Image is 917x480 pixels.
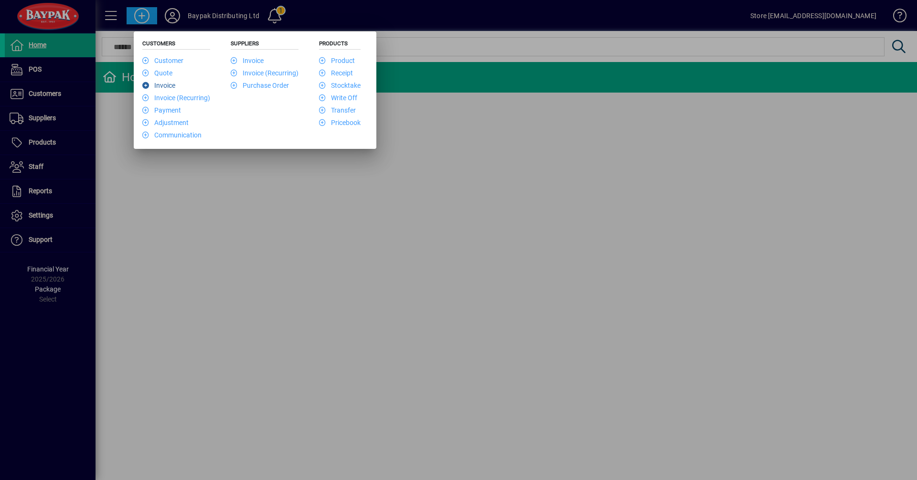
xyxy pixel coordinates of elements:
a: Invoice (Recurring) [142,94,210,102]
a: Stocktake [319,82,361,89]
a: Customer [142,57,183,64]
a: Receipt [319,69,353,77]
a: Purchase Order [231,82,289,89]
a: Pricebook [319,119,361,126]
a: Write Off [319,94,357,102]
a: Product [319,57,355,64]
a: Communication [142,131,202,139]
a: Quote [142,69,172,77]
a: Adjustment [142,119,189,126]
h5: Customers [142,40,210,50]
a: Invoice [231,57,264,64]
h5: Products [319,40,361,50]
a: Transfer [319,106,356,114]
h5: Suppliers [231,40,299,50]
a: Invoice (Recurring) [231,69,299,77]
a: Invoice [142,82,175,89]
a: Payment [142,106,181,114]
